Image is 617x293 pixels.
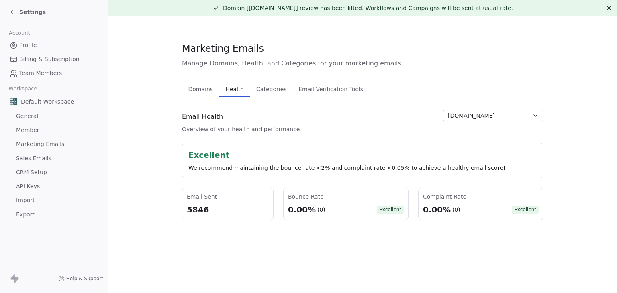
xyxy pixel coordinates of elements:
a: Sales Emails [6,152,102,165]
span: Health [223,83,247,95]
div: (0) [452,206,460,214]
span: Account [5,27,33,39]
span: Domain [[DOMAIN_NAME]] review has been lifted. Workflows and Campaigns will be sent at usual rate. [223,5,513,11]
a: Team Members [6,67,102,80]
span: Workspace [5,83,41,95]
span: Profile [19,41,37,49]
span: Import [16,196,35,205]
span: Sales Emails [16,154,51,163]
div: Excellent [188,149,537,161]
span: Excellent [512,206,539,214]
span: Export [16,210,35,219]
a: Profile [6,39,102,52]
div: Complaint Rate [423,193,539,201]
span: Manage Domains, Health, and Categories for your marketing emails [182,59,543,68]
span: API Keys [16,182,40,191]
a: Help & Support [58,275,103,282]
span: Settings [19,8,46,16]
span: Team Members [19,69,62,77]
div: 0.00% [288,204,316,215]
a: General [6,110,102,123]
span: CRM Setup [16,168,47,177]
span: Excellent [377,206,404,214]
img: Facebook%20profile%20picture.png [10,98,18,106]
span: Marketing Emails [182,43,264,55]
span: General [16,112,38,120]
span: Marketing Emails [16,140,64,149]
div: 0.00% [423,204,451,215]
a: CRM Setup [6,166,102,179]
span: Billing & Subscription [19,55,80,63]
span: Email Health [182,112,223,122]
a: Settings [10,8,46,16]
a: Import [6,194,102,207]
span: [DOMAIN_NAME] [448,112,495,120]
a: Billing & Subscription [6,53,102,66]
div: 5846 [187,204,269,215]
div: Bounce Rate [288,193,404,201]
div: Email Sent [187,193,269,201]
span: Email Verification Tools [295,83,366,95]
a: Export [6,208,102,221]
span: Member [16,126,39,134]
span: Categories [253,83,290,95]
div: We recommend maintaining the bounce rate <2% and complaint rate <0.05% to achieve a healthy email... [188,164,537,172]
span: Help & Support [66,275,103,282]
div: (0) [317,206,325,214]
a: API Keys [6,180,102,193]
a: Member [6,124,102,137]
a: Marketing Emails [6,138,102,151]
span: Domains [185,83,217,95]
span: Overview of your health and performance [182,125,300,133]
span: Default Workspace [21,98,74,106]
